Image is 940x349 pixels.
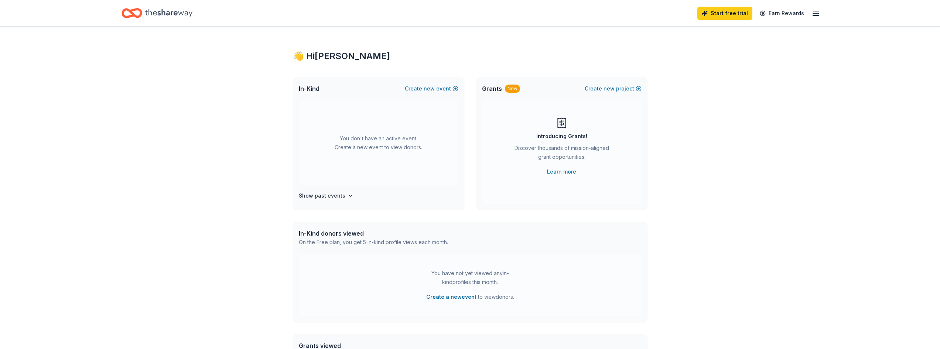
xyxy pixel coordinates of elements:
span: new [604,84,615,93]
div: Introducing Grants! [536,132,587,141]
button: Createnewevent [405,84,458,93]
span: Grants [482,84,502,93]
div: You have not yet viewed any in-kind profiles this month. [424,269,516,287]
a: Start free trial [697,7,752,20]
div: New [505,85,520,93]
div: 👋 Hi [PERSON_NAME] [293,50,647,62]
a: Earn Rewards [755,7,809,20]
div: Discover thousands of mission-aligned grant opportunities. [512,144,612,164]
a: Learn more [547,167,576,176]
span: In-Kind [299,84,319,93]
div: You don't have an active event. Create a new event to view donors. [299,100,458,185]
div: In-Kind donors viewed [299,229,448,238]
div: On the Free plan, you get 5 in-kind profile views each month. [299,238,448,247]
h4: Show past events [299,191,345,200]
span: to view donors . [426,292,514,301]
span: new [424,84,435,93]
button: Create a newevent [426,292,476,301]
a: Home [122,4,192,22]
button: Createnewproject [585,84,642,93]
button: Show past events [299,191,353,200]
